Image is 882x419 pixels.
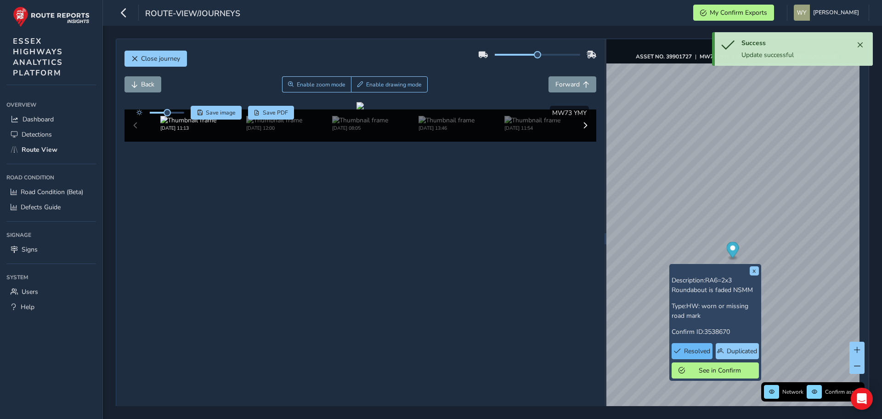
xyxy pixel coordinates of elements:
[13,36,63,78] span: ESSEX HIGHWAYS ANALYTICS PLATFORM
[282,76,351,92] button: Zoom
[246,116,302,125] img: Thumbnail frame
[160,125,216,132] div: [DATE] 11:13
[160,116,216,125] img: Thumbnail frame
[246,125,302,132] div: [DATE] 12:00
[22,245,38,254] span: Signs
[6,299,96,315] a: Help
[6,242,96,257] a: Signs
[825,388,862,396] span: Confirm assets
[13,6,90,27] img: rr logo
[248,106,294,120] button: PDF
[6,270,96,284] div: System
[263,109,288,116] span: Save PDF
[684,347,710,356] span: Resolved
[6,184,96,200] a: Road Condition (Beta)
[21,303,34,311] span: Help
[332,116,388,125] img: Thumbnail frame
[727,347,757,356] span: Duplicated
[552,109,587,117] span: MW73 YMY
[504,125,560,132] div: [DATE] 11:54
[700,53,729,60] strong: MW73 YMY
[6,142,96,157] a: Route View
[6,98,96,112] div: Overview
[22,287,38,296] span: Users
[124,51,187,67] button: Close journey
[6,228,96,242] div: Signage
[191,106,242,120] button: Save
[548,76,596,92] button: Forward
[6,284,96,299] a: Users
[704,327,730,336] span: 3538670
[21,188,83,196] span: Road Condition (Beta)
[710,8,767,17] span: My Confirm Exports
[22,130,52,139] span: Detections
[851,388,873,410] div: Open Intercom Messenger
[672,301,759,321] p: Type:
[813,5,859,21] span: [PERSON_NAME]
[854,39,866,52] button: Close
[794,5,810,21] img: diamond-layout
[6,171,96,184] div: Road Condition
[741,39,766,47] span: Success
[351,76,428,92] button: Draw
[206,109,236,116] span: Save image
[22,145,57,154] span: Route View
[672,302,748,320] span: HW: worn or missing road mark
[418,116,475,125] img: Thumbnail frame
[418,125,475,132] div: [DATE] 13:46
[672,343,712,359] button: Resolved
[726,242,739,261] div: Map marker
[6,200,96,215] a: Defects Guide
[782,388,803,396] span: Network
[636,53,692,60] strong: ASSET NO. 39901727
[6,112,96,127] a: Dashboard
[693,5,774,21] button: My Confirm Exports
[636,53,839,60] div: | |
[297,81,345,88] span: Enable zoom mode
[750,266,759,276] button: x
[332,125,388,132] div: [DATE] 08:05
[716,343,759,359] button: Duplicated
[688,366,752,375] span: See in Confirm
[23,115,54,124] span: Dashboard
[504,116,560,125] img: Thumbnail frame
[141,80,154,89] span: Back
[794,5,862,21] button: [PERSON_NAME]
[6,127,96,142] a: Detections
[141,54,180,63] span: Close journey
[21,203,61,212] span: Defects Guide
[672,362,759,379] button: See in Confirm
[366,81,422,88] span: Enable drawing mode
[672,276,753,294] span: RA6=2x3 Roundabout is faded NSMM
[741,51,854,59] div: Update successful
[672,276,759,295] p: Description:
[672,327,759,337] p: Confirm ID:
[145,8,240,21] span: route-view/journeys
[555,80,580,89] span: Forward
[124,76,161,92] button: Back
